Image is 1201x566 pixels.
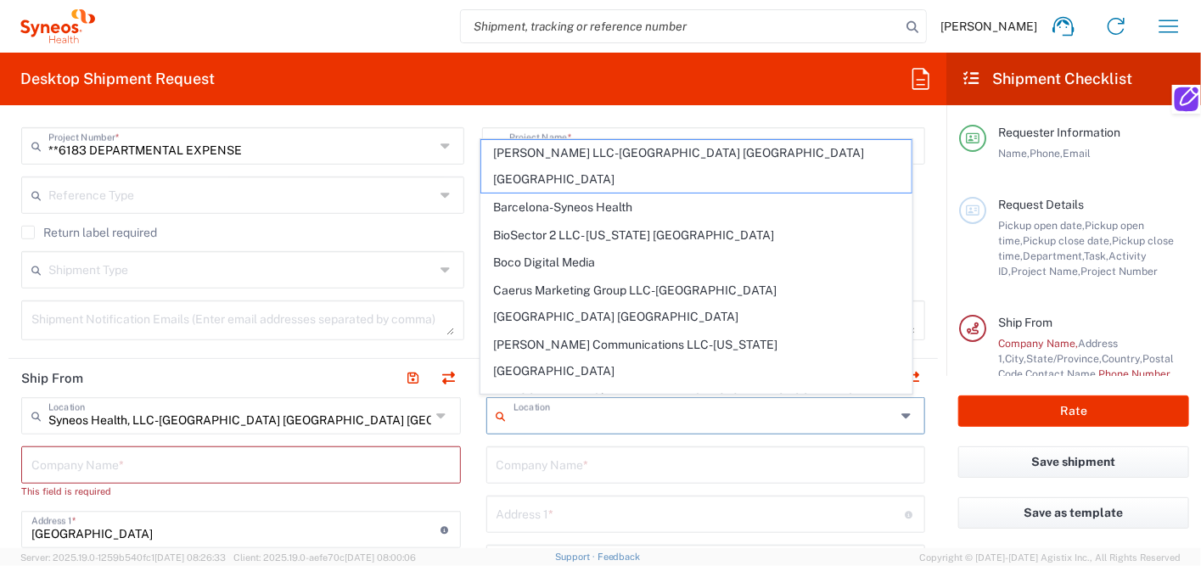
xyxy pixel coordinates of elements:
span: Barcelona-Syneos Health [481,194,911,221]
span: Pickup open date, [998,219,1085,232]
span: Phone, [1030,147,1063,160]
span: Ship From [998,316,1052,329]
button: Save as template [958,497,1189,529]
input: Shipment, tracking or reference number [461,10,901,42]
span: Country, [1102,352,1142,365]
span: Boco Digital Media [481,249,911,276]
a: Support [555,552,598,562]
span: [DATE] 08:00:06 [345,552,416,563]
span: Contact Name, [1025,367,1098,380]
a: Feedback [598,552,641,562]
span: Name, [998,147,1030,160]
span: Requester Information [998,126,1120,139]
span: [PERSON_NAME] Chicco Agency, LLC-[US_STATE] [GEOGRAPHIC_DATA] [481,385,911,412]
span: Caerus Marketing Group LLC-[GEOGRAPHIC_DATA] [GEOGRAPHIC_DATA] [GEOGRAPHIC_DATA] [481,277,911,330]
span: City, [1005,352,1026,365]
div: This field is required [21,484,461,499]
span: Project Number [1080,265,1158,277]
button: Rate [958,395,1189,427]
h2: Shipment Checklist [962,69,1133,89]
span: Server: 2025.19.0-1259b540fc1 [20,552,226,563]
span: Task, [1084,249,1108,262]
span: [PERSON_NAME] LLC-[GEOGRAPHIC_DATA] [GEOGRAPHIC_DATA] [GEOGRAPHIC_DATA] [481,140,911,193]
span: Company Name, [998,337,1078,350]
button: Save shipment [958,446,1189,478]
span: Project Name, [1011,265,1080,277]
span: Phone Number [1098,367,1170,380]
span: [DATE] 08:26:33 [154,552,226,563]
span: Copyright © [DATE]-[DATE] Agistix Inc., All Rights Reserved [919,550,1181,565]
span: [PERSON_NAME] [940,19,1037,34]
span: Email [1063,147,1091,160]
span: Request Details [998,198,1084,211]
span: Pickup close date, [1023,234,1112,247]
span: BioSector 2 LLC- [US_STATE] [GEOGRAPHIC_DATA] [481,222,911,249]
label: Return label required [21,226,157,239]
h2: Ship From [21,370,83,387]
span: Client: 2025.19.0-aefe70c [233,552,416,563]
span: [PERSON_NAME] Communications LLC-[US_STATE] [GEOGRAPHIC_DATA] [481,332,911,384]
span: Department, [1023,249,1084,262]
h2: Desktop Shipment Request [20,69,215,89]
span: State/Province, [1026,352,1102,365]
